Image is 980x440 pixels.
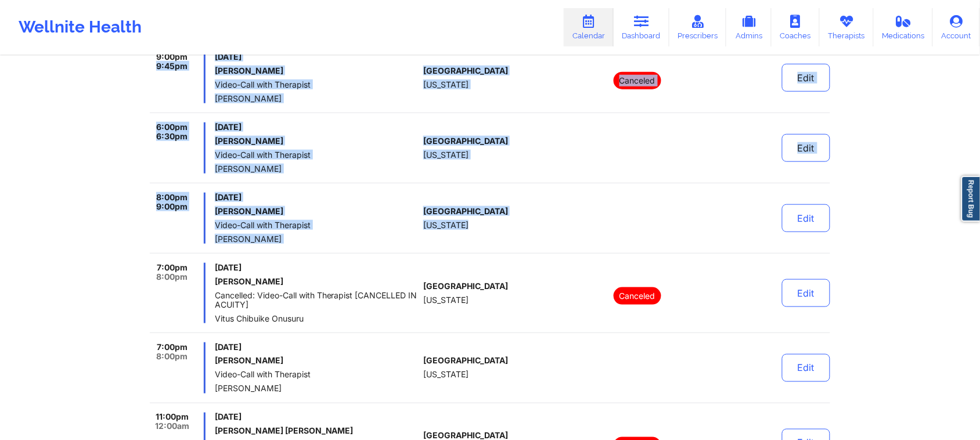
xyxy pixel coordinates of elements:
span: [US_STATE] [423,295,469,305]
span: [PERSON_NAME] [215,384,419,394]
span: Video-Call with Therapist [215,370,419,380]
span: [DATE] [215,413,419,422]
h6: [PERSON_NAME] [215,356,419,366]
p: Canceled [614,72,661,89]
span: [GEOGRAPHIC_DATA] [423,356,508,366]
h6: [PERSON_NAME] [215,207,419,216]
button: Edit [782,64,830,92]
span: [US_STATE] [423,80,469,89]
button: Edit [782,204,830,232]
h6: [PERSON_NAME] [215,66,419,75]
h6: [PERSON_NAME] [215,136,419,146]
span: 6:00pm [156,122,188,132]
span: 12:00am [155,422,189,431]
a: Calendar [564,8,614,46]
span: Video-Call with Therapist [215,150,419,160]
span: 11:00pm [156,413,189,422]
span: 9:00pm [156,52,188,62]
span: 8:00pm [156,272,188,282]
a: Therapists [820,8,874,46]
span: [PERSON_NAME] [215,235,419,244]
span: Video-Call with Therapist [215,80,419,89]
span: [DATE] [215,263,419,272]
span: 7:00pm [157,263,188,272]
a: Medications [874,8,934,46]
span: [DATE] [215,122,419,132]
span: [US_STATE] [423,370,469,380]
span: [GEOGRAPHIC_DATA] [423,66,508,75]
a: Prescribers [669,8,727,46]
button: Edit [782,354,830,382]
span: [US_STATE] [423,221,469,230]
h6: [PERSON_NAME] [215,277,419,286]
a: Account [933,8,980,46]
h6: [PERSON_NAME] [PERSON_NAME] [215,427,419,436]
span: [US_STATE] [423,150,469,160]
span: Vitus Chibuike Onusuru [215,314,419,323]
span: [PERSON_NAME] [215,94,419,103]
a: Dashboard [614,8,669,46]
span: [GEOGRAPHIC_DATA] [423,282,508,291]
span: [DATE] [215,342,419,352]
button: Edit [782,134,830,162]
span: [GEOGRAPHIC_DATA] [423,136,508,146]
span: [GEOGRAPHIC_DATA] [423,207,508,216]
span: 9:00pm [156,202,188,211]
a: Admins [726,8,772,46]
span: [DATE] [215,52,419,62]
a: Coaches [772,8,820,46]
span: 8:00pm [156,193,188,202]
button: Edit [782,279,830,307]
span: Video-Call with Therapist [215,221,419,230]
span: 8:00pm [156,352,188,361]
span: Cancelled: Video-Call with Therapist [CANCELLED IN ACUITY] [215,291,419,309]
span: [DATE] [215,193,419,202]
span: [PERSON_NAME] [215,164,419,174]
span: 7:00pm [157,342,188,352]
span: 6:30pm [156,132,188,141]
span: 9:45pm [156,62,188,71]
p: Canceled [614,287,661,305]
a: Report Bug [961,176,980,222]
